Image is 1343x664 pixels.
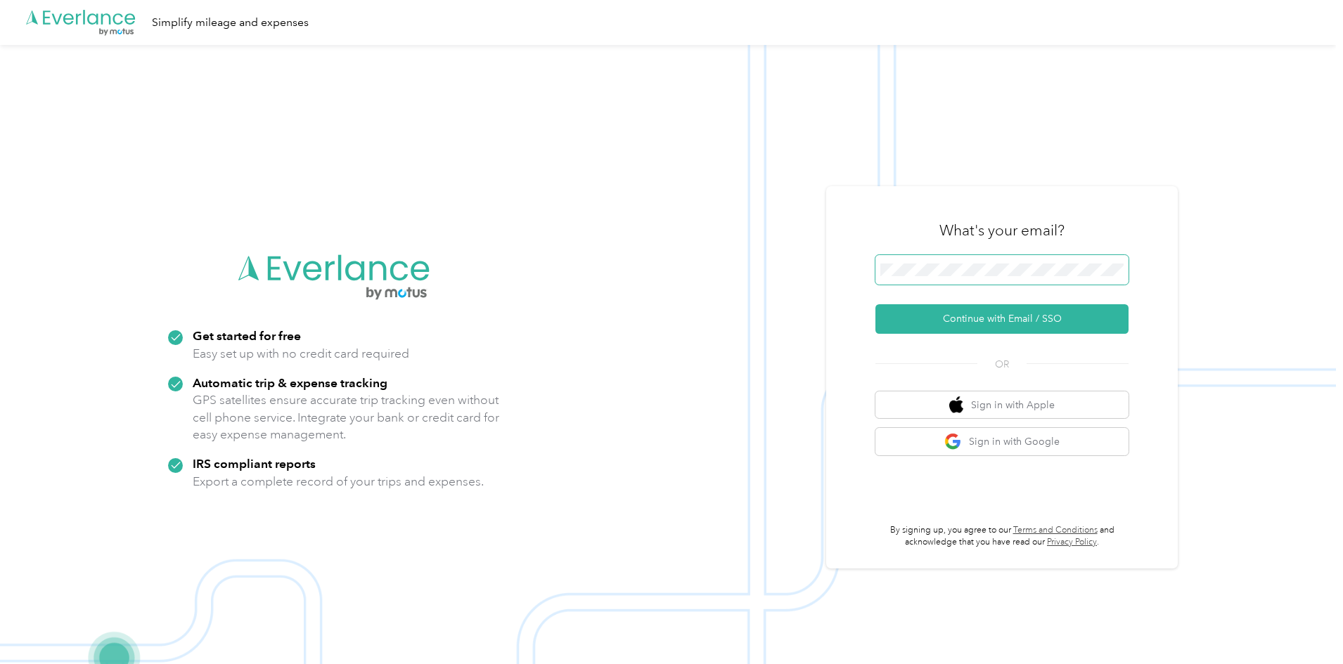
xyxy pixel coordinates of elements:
[949,396,963,414] img: apple logo
[875,524,1129,549] p: By signing up, you agree to our and acknowledge that you have read our .
[193,456,316,471] strong: IRS compliant reports
[939,221,1065,240] h3: What's your email?
[944,433,962,450] img: google logo
[193,473,484,490] p: Export a complete record of your trips and expenses.
[875,428,1129,455] button: google logoSign in with Google
[152,14,309,32] div: Simplify mileage and expenses
[977,357,1027,372] span: OR
[1047,537,1097,547] a: Privacy Policy
[193,345,409,363] p: Easy set up with no credit card required
[875,391,1129,419] button: apple logoSign in with Apple
[193,391,500,443] p: GPS satellites ensure accurate trip tracking even without cell phone service. Integrate your bank...
[193,328,301,343] strong: Get started for free
[875,304,1129,334] button: Continue with Email / SSO
[1013,525,1098,535] a: Terms and Conditions
[193,375,387,390] strong: Automatic trip & expense tracking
